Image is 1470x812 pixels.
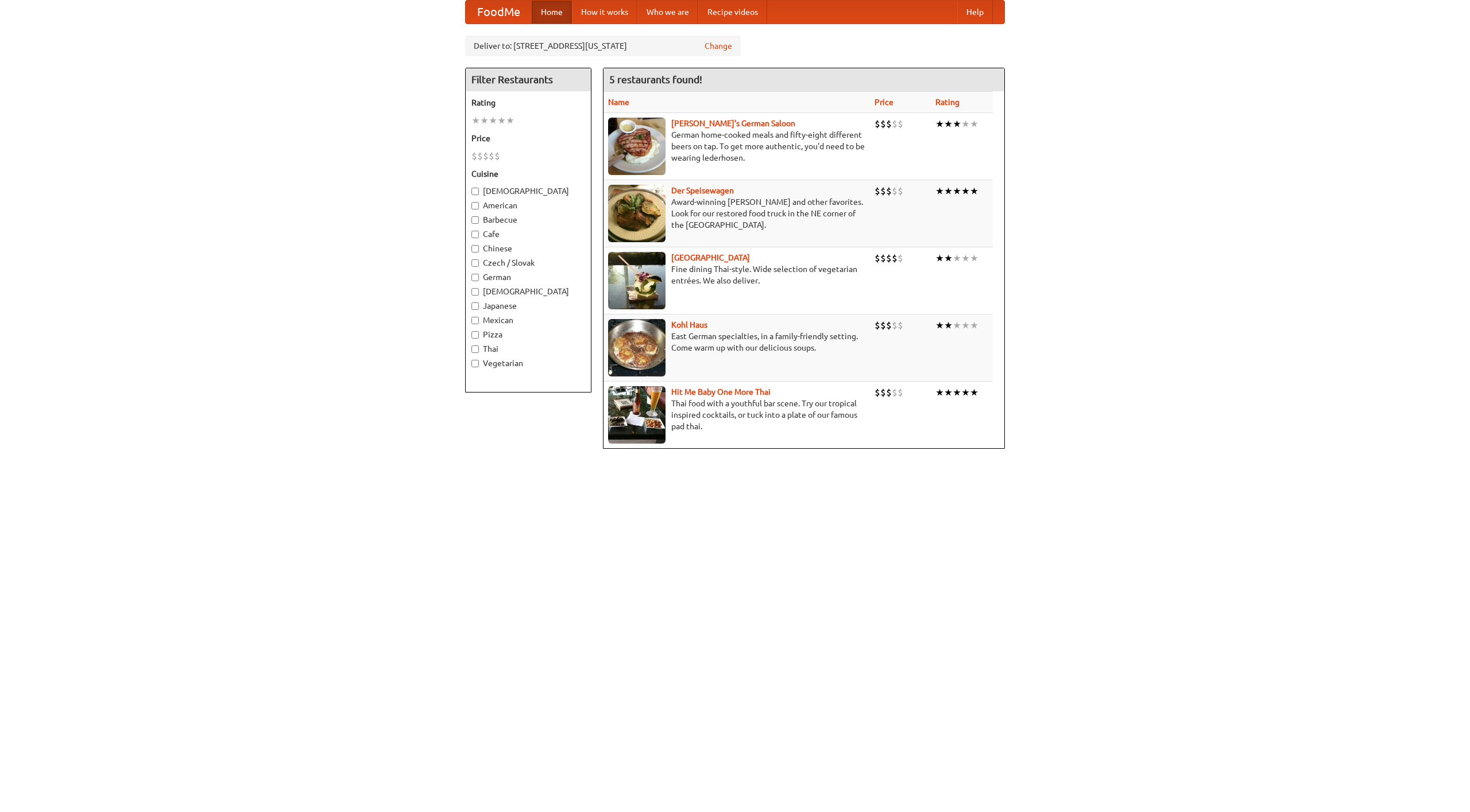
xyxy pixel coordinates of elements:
input: Thai [471,345,479,353]
li: ★ [480,114,489,127]
a: Help [957,1,993,24]
h4: Filter Restaurants [466,68,591,91]
li: ★ [506,114,514,127]
a: Who we are [637,1,698,24]
li: $ [898,118,903,130]
a: Change [705,40,732,52]
label: Chinese [471,243,585,254]
p: Award-winning [PERSON_NAME] and other favorites. Look for our restored food truck in the NE corne... [608,196,865,231]
li: $ [483,150,489,162]
h5: Price [471,133,585,144]
input: Barbecue [471,216,479,224]
input: [DEMOGRAPHIC_DATA] [471,188,479,195]
input: Czech / Slovak [471,259,479,267]
li: ★ [970,386,978,399]
li: ★ [944,252,953,265]
li: ★ [953,386,961,399]
li: $ [886,252,892,265]
li: $ [886,319,892,332]
li: $ [471,150,477,162]
li: $ [489,150,494,162]
label: [DEMOGRAPHIC_DATA] [471,286,585,297]
li: $ [477,150,483,162]
li: ★ [961,319,970,332]
a: Name [608,98,629,107]
img: babythai.jpg [608,386,666,444]
a: Home [532,1,572,24]
p: East German specialties, in a family-friendly setting. Come warm up with our delicious soups. [608,331,865,353]
p: German home-cooked meals and fifty-eight different beers on tap. To get more authentic, you'd nee... [608,129,865,164]
li: $ [875,118,880,130]
img: kohlhaus.jpg [608,319,666,376]
input: American [471,202,479,209]
li: ★ [935,118,944,130]
ng-pluralize: 5 restaurants found! [609,74,702,85]
h5: Cuisine [471,168,585,180]
input: [DEMOGRAPHIC_DATA] [471,288,479,296]
li: ★ [953,185,961,197]
label: Barbecue [471,214,585,226]
li: $ [892,185,898,197]
label: Vegetarian [471,358,585,369]
label: German [471,271,585,283]
b: Hit Me Baby One More Thai [671,387,771,397]
input: Mexican [471,317,479,324]
li: ★ [961,386,970,399]
label: Pizza [471,329,585,340]
label: Thai [471,343,585,355]
p: Fine dining Thai-style. Wide selection of vegetarian entrées. We also deliver. [608,263,865,286]
li: ★ [953,252,961,265]
li: $ [880,386,886,399]
li: ★ [961,185,970,197]
li: $ [892,319,898,332]
input: German [471,274,479,281]
li: $ [886,118,892,130]
li: ★ [970,319,978,332]
li: $ [886,185,892,197]
li: $ [892,252,898,265]
input: Cafe [471,231,479,238]
a: FoodMe [466,1,532,24]
a: Rating [935,98,960,107]
li: $ [898,386,903,399]
li: ★ [944,185,953,197]
li: ★ [953,319,961,332]
li: $ [880,252,886,265]
li: $ [898,185,903,197]
li: ★ [935,252,944,265]
div: Deliver to: [STREET_ADDRESS][US_STATE] [465,36,741,56]
a: Recipe videos [698,1,767,24]
li: ★ [935,185,944,197]
a: Der Speisewagen [671,186,734,195]
li: ★ [935,386,944,399]
a: [PERSON_NAME]'s German Saloon [671,119,795,128]
li: $ [875,386,880,399]
input: Vegetarian [471,360,479,367]
input: Pizza [471,331,479,339]
li: ★ [935,319,944,332]
h5: Rating [471,97,585,108]
label: Mexican [471,314,585,326]
input: Japanese [471,302,479,310]
li: ★ [961,252,970,265]
li: $ [898,319,903,332]
li: ★ [961,118,970,130]
p: Thai food with a youthful bar scene. Try our tropical inspired cocktails, or tuck into a plate of... [608,398,865,432]
li: ★ [497,114,506,127]
li: $ [880,118,886,130]
a: How it works [572,1,637,24]
li: $ [880,185,886,197]
li: ★ [489,114,497,127]
li: ★ [471,114,480,127]
li: ★ [944,118,953,130]
li: $ [886,386,892,399]
li: $ [892,118,898,130]
li: $ [494,150,500,162]
li: $ [892,386,898,399]
b: [GEOGRAPHIC_DATA] [671,253,750,262]
a: Kohl Haus [671,320,707,329]
li: ★ [953,118,961,130]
